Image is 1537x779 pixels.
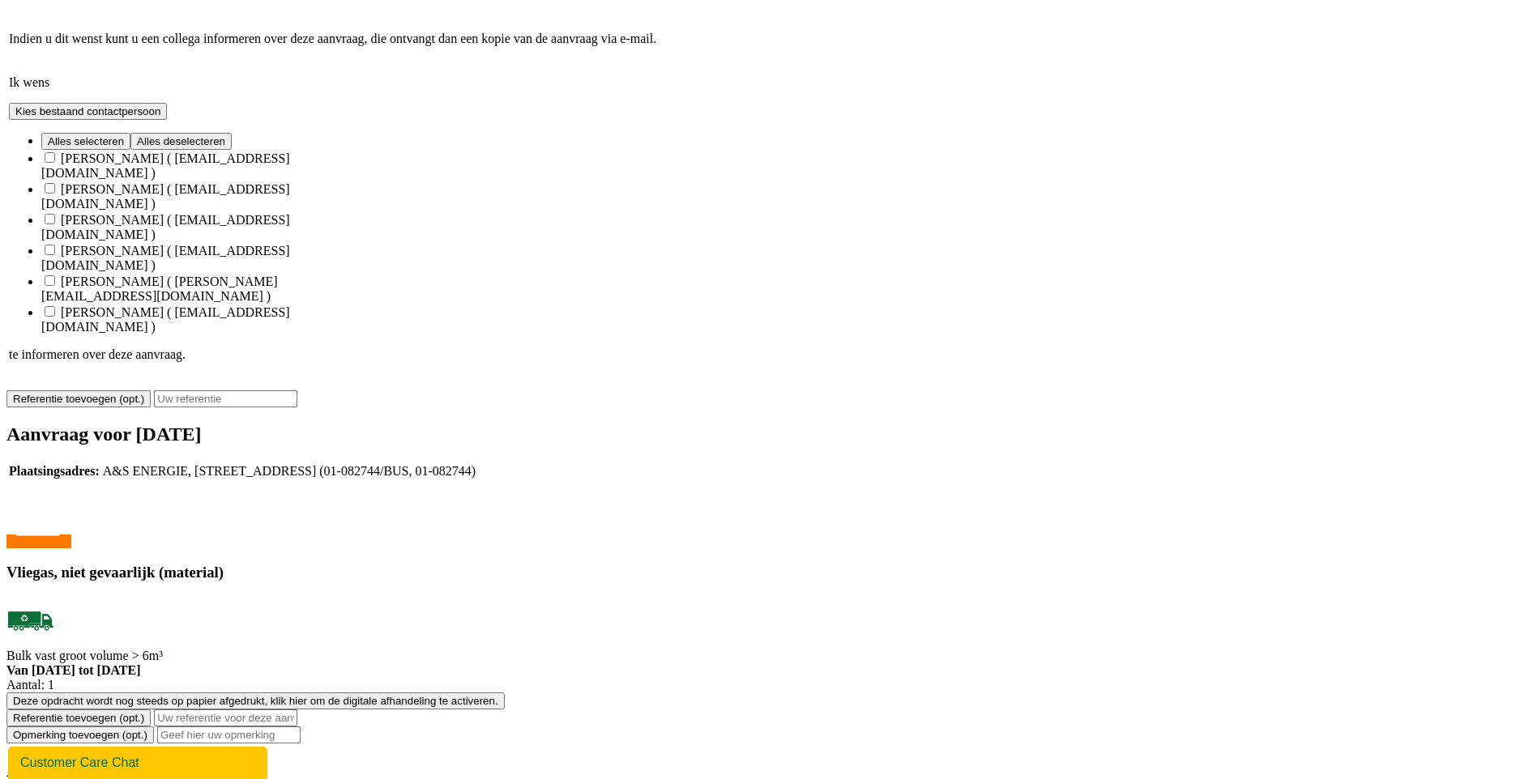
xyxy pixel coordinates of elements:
[6,424,201,445] strong: Aanvraag voor [DATE]
[41,133,130,150] button: Alles selecteren
[6,597,55,645] img: BL-SO-LV.png
[41,305,290,334] label: [PERSON_NAME] ( [EMAIL_ADDRESS][DOMAIN_NAME] )
[15,105,160,117] span: Kies bestaand contactpersoon
[130,133,232,150] button: Alles deselecteren
[6,663,140,677] strong: Van [DATE] tot [DATE]
[6,649,163,662] span: Bulk vast groot volume > 6m³
[41,213,290,241] label: [PERSON_NAME] ( [EMAIL_ADDRESS][DOMAIN_NAME] )
[102,463,476,479] td: A&S ENERGIE, [STREET_ADDRESS] (01-082744/BUS, 01-082744)
[6,678,1531,692] div: Aantal: 1
[157,726,301,743] input: Geef hier uw opmerking
[9,347,1528,362] p: te informeren over deze aanvraag.
[9,464,100,478] strong: Plaatsingsadres:
[6,692,505,709] button: Deze opdracht wordt nog steeds op papier afgedrukt, klik hier om de digitale afhandeling te activ...
[6,390,151,407] button: Referentie toevoegen (opt.)
[41,151,290,180] label: [PERSON_NAME] ( [EMAIL_ADDRESS][DOMAIN_NAME] )
[9,32,1528,46] p: Indien u dit wenst kunt u een collega informeren over deze aanvraag, die ontvangt dan een kopie v...
[8,743,271,779] iframe: chat widget
[154,709,297,726] input: Uw referentie voor deze aanvraag
[41,244,290,272] label: [PERSON_NAME] ( [EMAIL_ADDRESS][DOMAIN_NAME] )
[41,182,290,211] label: [PERSON_NAME] ( [EMAIL_ADDRESS][DOMAIN_NAME] )
[154,390,297,407] input: Uw referentie
[6,709,151,726] button: Referentie toevoegen (opt.)
[41,275,278,303] label: [PERSON_NAME] ( [PERSON_NAME][EMAIL_ADDRESS][DOMAIN_NAME] )
[6,564,1531,581] h3: Vliegas, niet gevaarlijk (material)
[9,75,1528,90] p: Ik wens
[6,726,154,743] button: Opmerking toevoegen (opt.)
[9,103,167,120] button: Kies bestaand contactpersoon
